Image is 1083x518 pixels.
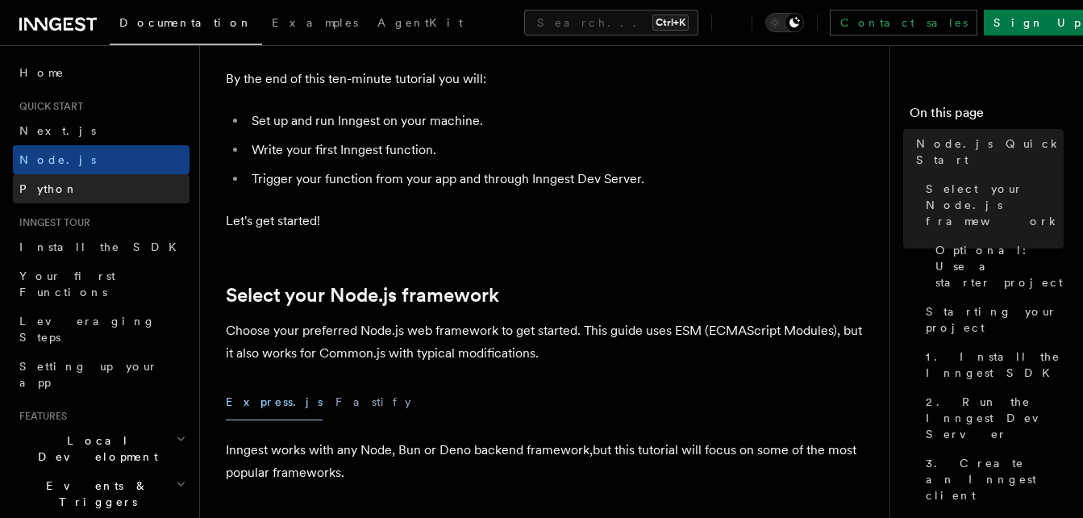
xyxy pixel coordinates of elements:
[652,15,689,31] kbd: Ctrl+K
[13,261,190,307] a: Your first Functions
[926,303,1064,336] span: Starting your project
[226,439,871,484] p: Inngest works with any Node, Bun or Deno backend framework,but this tutorial will focus on some o...
[935,242,1064,290] span: Optional: Use a starter project
[13,232,190,261] a: Install the SDK
[226,320,871,365] p: Choose your preferred Node.js web framework to get started. This guide uses ESM (ECMAScript Modul...
[13,174,190,203] a: Python
[13,116,190,145] a: Next.js
[247,168,871,190] li: Trigger your function from your app and through Inngest Dev Server.
[19,124,96,137] span: Next.js
[19,240,186,253] span: Install the SDK
[524,10,698,36] button: Search...Ctrl+K
[13,100,83,113] span: Quick start
[272,16,358,29] span: Examples
[247,110,871,132] li: Set up and run Inngest on your machine.
[916,136,1064,168] span: Node.js Quick Start
[919,449,1064,510] a: 3. Create an Inngest client
[919,387,1064,449] a: 2. Run the Inngest Dev Server
[926,394,1064,442] span: 2. Run the Inngest Dev Server
[926,455,1064,503] span: 3. Create an Inngest client
[247,139,871,161] li: Write your first Inngest function.
[226,284,499,307] a: Select your Node.js framework
[910,129,1064,174] a: Node.js Quick Start
[13,145,190,174] a: Node.js
[226,384,323,420] button: Express.js
[13,478,176,510] span: Events & Triggers
[13,352,190,397] a: Setting up your app
[13,216,90,229] span: Inngest tour
[830,10,977,36] a: Contact sales
[929,236,1064,297] a: Optional: Use a starter project
[262,5,368,44] a: Examples
[919,297,1064,342] a: Starting your project
[19,269,115,299] span: Your first Functions
[19,315,156,344] span: Leveraging Steps
[13,471,190,516] button: Events & Triggers
[368,5,473,44] a: AgentKit
[13,410,67,423] span: Features
[919,174,1064,236] a: Select your Node.js framework
[110,5,262,45] a: Documentation
[226,210,871,232] p: Let's get started!
[226,68,871,90] p: By the end of this ten-minute tutorial you will:
[377,16,463,29] span: AgentKit
[926,349,1064,381] span: 1. Install the Inngest SDK
[335,384,411,420] button: Fastify
[19,65,65,81] span: Home
[13,432,176,465] span: Local Development
[19,153,96,166] span: Node.js
[910,103,1064,129] h4: On this page
[19,182,78,195] span: Python
[926,181,1064,229] span: Select your Node.js framework
[765,13,804,32] button: Toggle dark mode
[119,16,252,29] span: Documentation
[13,307,190,352] a: Leveraging Steps
[13,426,190,471] button: Local Development
[919,342,1064,387] a: 1. Install the Inngest SDK
[13,58,190,87] a: Home
[19,360,158,389] span: Setting up your app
